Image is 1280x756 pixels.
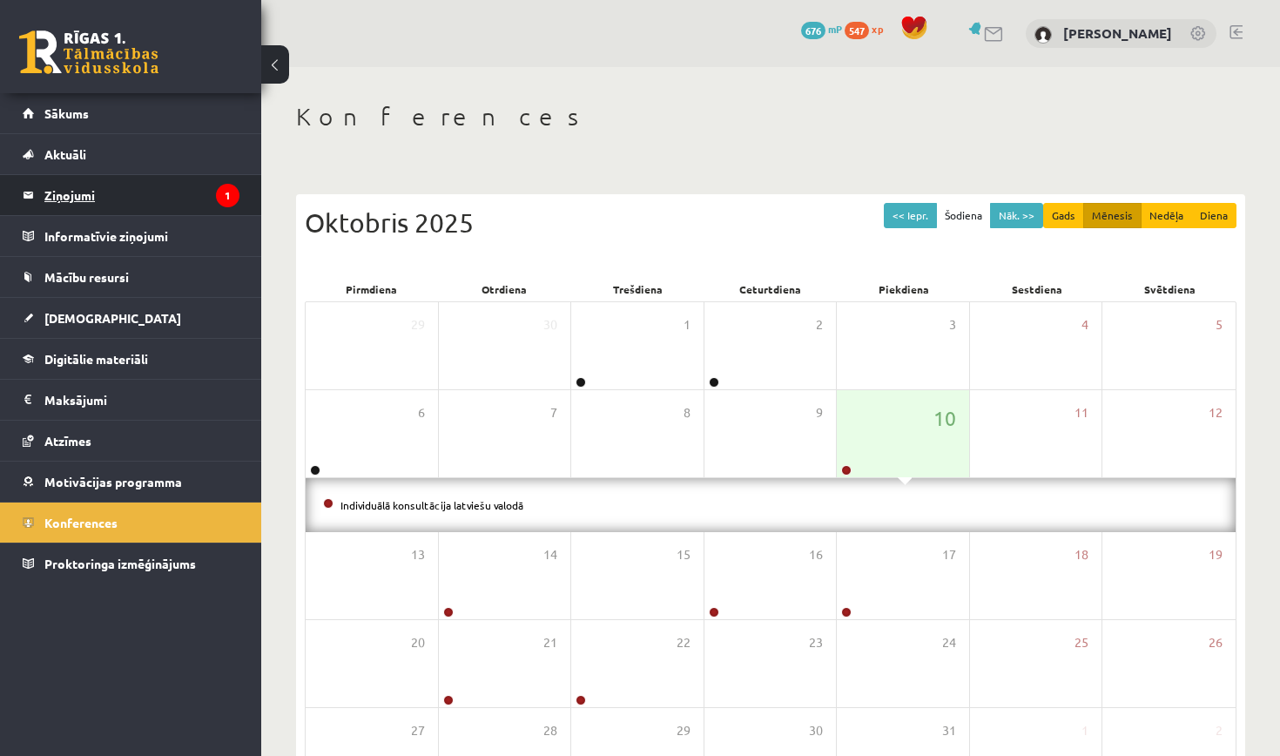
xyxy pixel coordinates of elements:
span: 14 [543,545,557,564]
div: Sestdiena [970,277,1103,301]
span: 12 [1209,403,1223,422]
a: 547 xp [845,22,892,36]
a: [PERSON_NAME] [1063,24,1172,42]
span: Atzīmes [44,433,91,449]
button: Nāk. >> [990,203,1043,228]
div: Trešdiena [571,277,704,301]
span: 29 [411,315,425,334]
legend: Ziņojumi [44,175,239,215]
button: Šodiena [936,203,991,228]
span: 2 [1216,721,1223,740]
span: Motivācijas programma [44,474,182,489]
span: 31 [942,721,956,740]
button: Nedēļa [1141,203,1192,228]
span: Digitālie materiāli [44,351,148,367]
div: Oktobris 2025 [305,203,1236,242]
span: 16 [809,545,823,564]
span: 7 [550,403,557,422]
span: 15 [677,545,691,564]
span: 3 [949,315,956,334]
h1: Konferences [296,102,1245,132]
a: Maksājumi [23,380,239,420]
span: Sākums [44,105,89,121]
span: 22 [677,633,691,652]
span: Proktoringa izmēģinājums [44,556,196,571]
span: Mācību resursi [44,269,129,285]
span: 24 [942,633,956,652]
a: Informatīvie ziņojumi [23,216,239,256]
span: 17 [942,545,956,564]
button: << Iepr. [884,203,937,228]
img: Nikola Zemzare [1034,26,1052,44]
span: 25 [1075,633,1088,652]
span: [DEMOGRAPHIC_DATA] [44,310,181,326]
span: 4 [1081,315,1088,334]
button: Gads [1043,203,1084,228]
legend: Informatīvie ziņojumi [44,216,239,256]
a: Konferences [23,503,239,543]
span: 27 [411,721,425,740]
div: Piekdiena [837,277,970,301]
a: 676 mP [801,22,842,36]
a: Rīgas 1. Tālmācības vidusskola [19,30,158,74]
button: Mēnesis [1083,203,1142,228]
a: Ziņojumi1 [23,175,239,215]
span: 20 [411,633,425,652]
span: 18 [1075,545,1088,564]
span: 11 [1075,403,1088,422]
span: 1 [684,315,691,334]
div: Otrdiena [438,277,571,301]
a: [DEMOGRAPHIC_DATA] [23,298,239,338]
a: Atzīmes [23,421,239,461]
a: Individuālā konsultācija latviešu valodā [340,498,523,512]
a: Motivācijas programma [23,462,239,502]
span: 21 [543,633,557,652]
a: Aktuāli [23,134,239,174]
div: Ceturtdiena [704,277,838,301]
span: 676 [801,22,825,39]
span: 30 [809,721,823,740]
span: Aktuāli [44,146,86,162]
a: Sākums [23,93,239,133]
span: xp [872,22,883,36]
span: 9 [816,403,823,422]
legend: Maksājumi [44,380,239,420]
button: Diena [1191,203,1236,228]
span: 10 [933,403,956,433]
span: 13 [411,545,425,564]
span: Konferences [44,515,118,530]
span: mP [828,22,842,36]
span: 23 [809,633,823,652]
span: 28 [543,721,557,740]
span: 1 [1081,721,1088,740]
span: 5 [1216,315,1223,334]
span: 29 [677,721,691,740]
div: Pirmdiena [305,277,438,301]
span: 8 [684,403,691,422]
span: 19 [1209,545,1223,564]
a: Digitālie materiāli [23,339,239,379]
i: 1 [216,184,239,207]
span: 30 [543,315,557,334]
span: 2 [816,315,823,334]
span: 6 [418,403,425,422]
a: Mācību resursi [23,257,239,297]
span: 547 [845,22,869,39]
a: Proktoringa izmēģinājums [23,543,239,584]
div: Svētdiena [1103,277,1236,301]
span: 26 [1209,633,1223,652]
